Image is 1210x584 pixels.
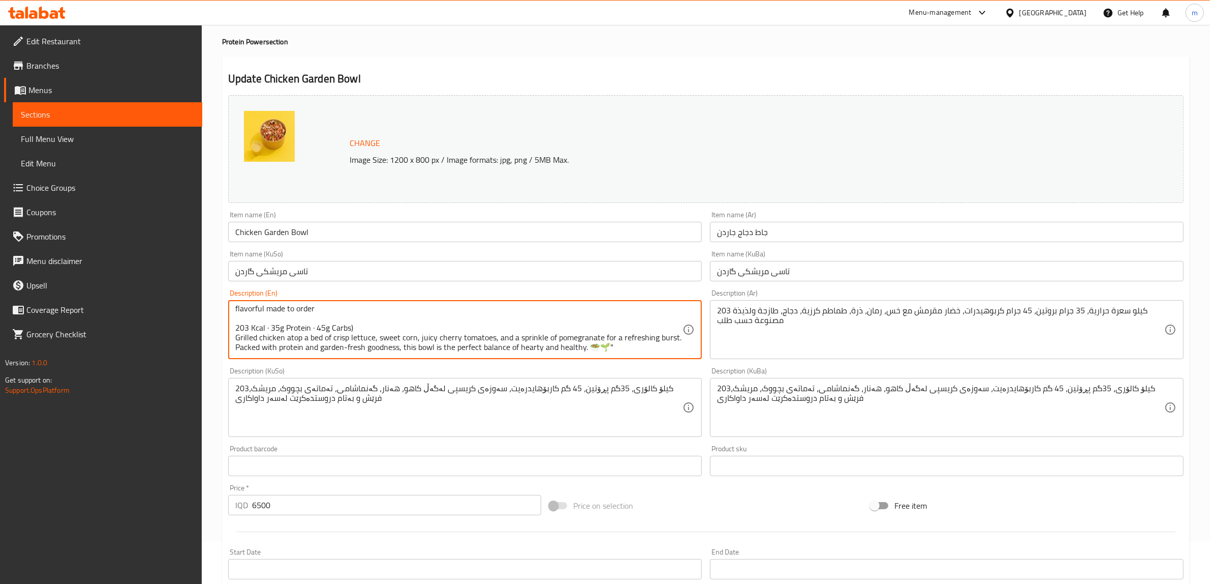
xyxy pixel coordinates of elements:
a: Edit Restaurant [4,29,202,53]
span: Sections [21,108,194,121]
input: Please enter product barcode [228,456,702,476]
a: Upsell [4,273,202,298]
span: Free item [894,500,927,512]
span: Menu disclaimer [26,255,194,267]
span: Version: [5,356,30,369]
a: Menu disclaimer [4,249,202,273]
a: Full Menu View [13,127,202,151]
textarea: 203کیلۆ کالۆری، 35گم پڕۆتین، 45 گم کاربۆهایدرەیت، سەوزەی کریسپی لەگەڵ کاهو، هەنار، گەنماشامی، تەم... [717,384,1164,432]
button: Change [346,133,384,154]
p: IQD [235,499,248,511]
span: Coverage Report [26,304,194,316]
input: Please enter product sku [710,456,1184,476]
span: Full Menu View [21,133,194,145]
span: Edit Restaurant [26,35,194,47]
div: Menu-management [909,7,972,19]
input: Enter name KuSo [228,261,702,281]
span: Menus [28,84,194,96]
span: Change [350,136,380,151]
input: Enter name KuBa [710,261,1184,281]
a: Grocery Checklist [4,322,202,346]
textarea: 203 Kcal, 35g protein, 45g carbohydrates, crisp greens with lettuce, pomegranate, corn, cherry to... [235,306,682,354]
input: Please enter price [252,495,541,515]
span: Choice Groups [26,182,194,194]
p: Image Size: 1200 x 800 px / Image formats: jpg, png / 5MB Max. [346,154,1039,166]
a: Coverage Report [4,298,202,322]
span: Edit Menu [21,157,194,169]
h4: Protein Power section [222,37,1190,47]
a: Edit Menu [13,151,202,176]
input: Enter name En [228,222,702,242]
input: Enter name Ar [710,222,1184,242]
span: Coupons [26,206,194,218]
div: [GEOGRAPHIC_DATA] [1019,7,1087,18]
span: Grocery Checklist [26,328,194,340]
textarea: 203کیلۆ کالۆری، 35گم پڕۆتین، 45 گم کاربۆهایدرەیت، سەوزەی کریسپی لەگەڵ کاهو، هەنار، گەنماشامی، تەم... [235,384,682,432]
a: Choice Groups [4,176,202,200]
span: Promotions [26,230,194,243]
span: Price on selection [573,500,633,512]
a: Promotions [4,224,202,249]
span: m [1192,7,1198,18]
a: Sections [13,102,202,127]
textarea: 203 كيلو سعرة حرارية، 35 جرام بروتين، 45 جرام كربوهيدرات، خضار مقرمش مع خس، رمان، ذرة، طماطم كرزي... [717,306,1164,354]
span: Upsell [26,279,194,291]
span: Branches [26,60,194,72]
a: Menus [4,78,202,102]
a: Support.OpsPlatform [5,384,70,397]
span: 1.0.0 [32,356,47,369]
a: Branches [4,53,202,78]
h2: Update Chicken Garden Bowl [228,71,1184,86]
span: Get support on: [5,373,52,387]
img: Chicken_Salad638937072241766858.jpg [244,111,295,162]
a: Coupons [4,200,202,224]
